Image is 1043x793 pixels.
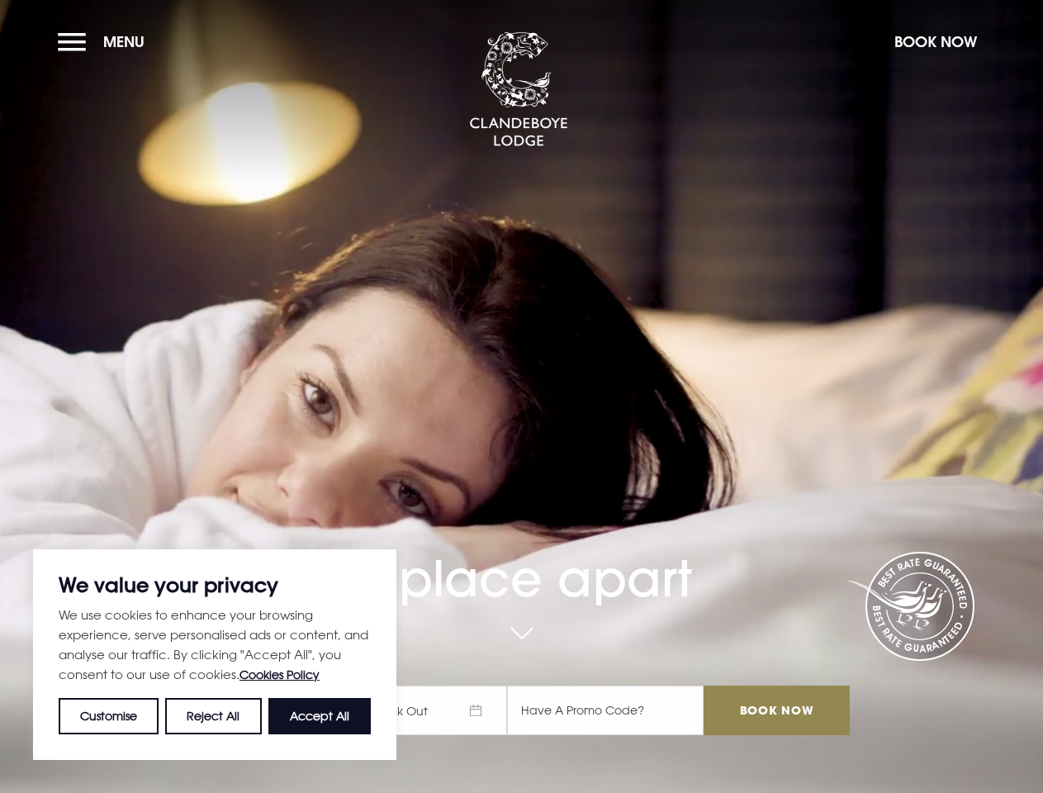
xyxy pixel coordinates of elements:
p: We use cookies to enhance your browsing experience, serve personalised ads or content, and analys... [59,605,371,685]
button: Book Now [886,24,985,59]
div: We value your privacy [33,549,396,760]
h1: A place apart [193,501,849,608]
span: Check Out [350,686,507,735]
button: Accept All [268,698,371,734]
p: We value your privacy [59,575,371,595]
img: Clandeboye Lodge [469,32,568,148]
button: Menu [58,24,153,59]
button: Customise [59,698,159,734]
input: Book Now [704,686,849,735]
input: Have A Promo Code? [507,686,704,735]
a: Cookies Policy [239,667,320,681]
span: Menu [103,32,145,51]
button: Reject All [165,698,261,734]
